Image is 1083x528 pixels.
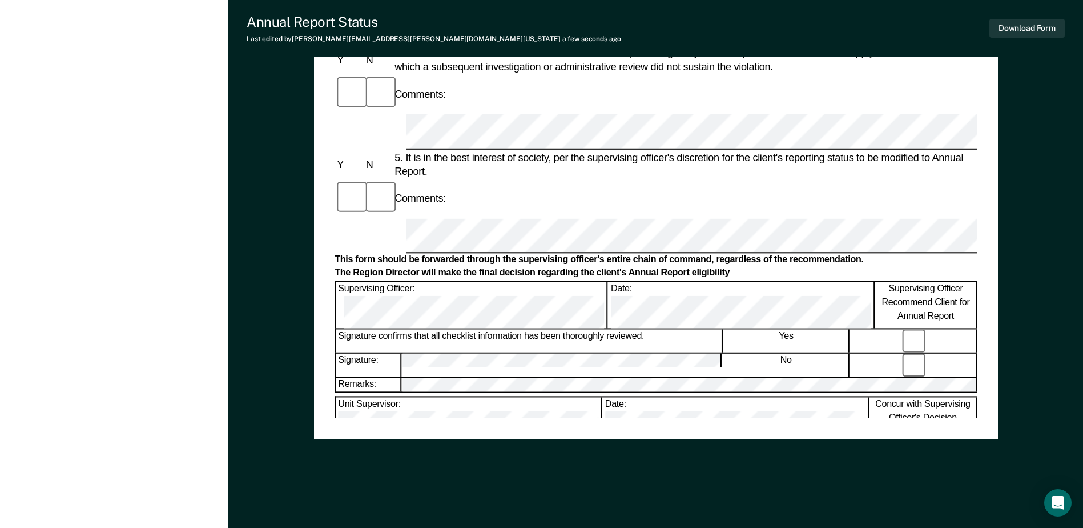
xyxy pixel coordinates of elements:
[603,398,868,444] div: Date:
[247,35,621,43] div: Last edited by [PERSON_NAME][EMAIL_ADDRESS][PERSON_NAME][DOMAIN_NAME][US_STATE]
[336,329,722,353] div: Signature confirms that all checklist information has been thoroughly reviewed.
[336,378,401,393] div: Remarks:
[335,267,977,279] div: The Region Director will make the final decision regarding the client's Annual Report eligibility
[1044,489,1072,517] div: Open Intercom Messenger
[247,14,621,30] div: Annual Report Status
[335,254,977,266] div: This form should be forwarded through the supervising officer's entire chain of command, regardle...
[336,398,601,444] div: Unit Supervisor:
[335,157,363,171] div: Y
[723,354,850,377] div: No
[336,354,401,377] div: Signature:
[335,53,363,67] div: Y
[392,150,977,178] div: 5. It is in the best interest of society, per the supervising officer's discretion for the client...
[723,329,850,353] div: Yes
[336,282,607,328] div: Supervising Officer:
[363,53,392,67] div: N
[363,157,392,171] div: N
[392,87,448,101] div: Comments:
[989,19,1065,38] button: Download Form
[392,191,448,205] div: Comments:
[392,46,977,74] div: 4. The client has not had a warrant issued with in the preceding two years of supervision. This d...
[875,282,977,328] div: Supervising Officer Recommend Client for Annual Report
[869,398,977,444] div: Concur with Supervising Officer's Decision
[609,282,874,328] div: Date:
[562,35,621,43] span: a few seconds ago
